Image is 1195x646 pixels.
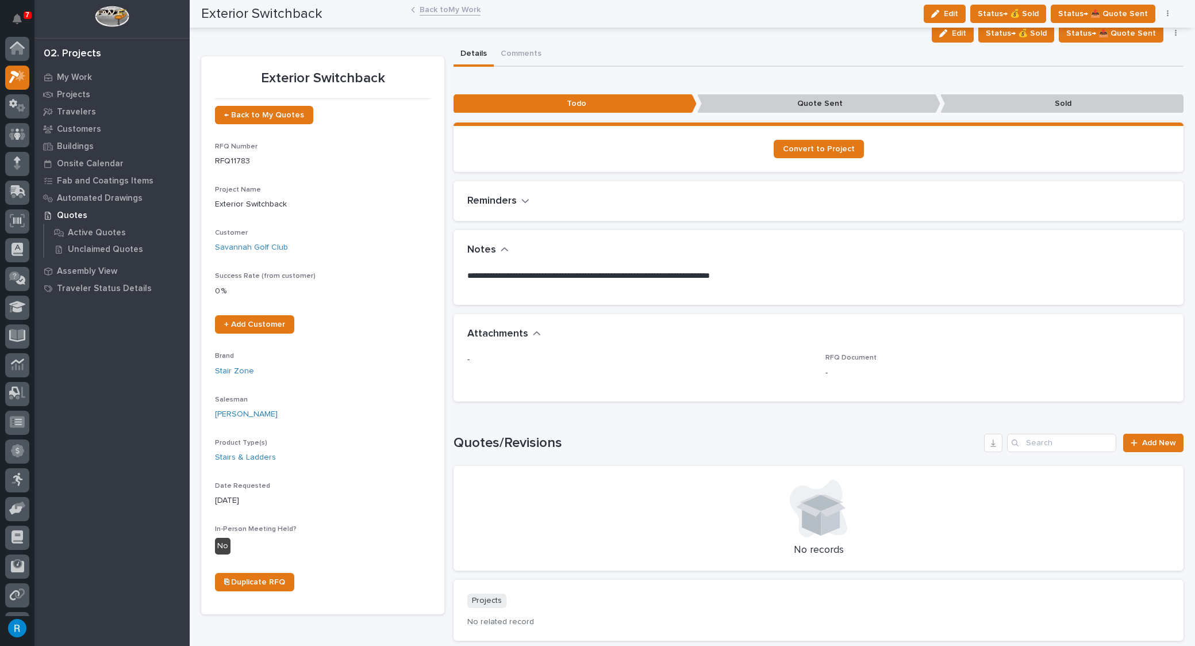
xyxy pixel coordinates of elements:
[420,2,481,16] a: Back toMy Work
[215,526,297,533] span: In-Person Meeting Held?
[454,94,697,113] p: Todo
[952,28,966,39] span: Edit
[1059,24,1163,43] button: Status→ 📤 Quote Sent
[34,280,190,297] a: Traveler Status Details
[825,367,1170,379] p: -
[215,155,431,167] p: RFQ11783
[215,408,278,421] a: [PERSON_NAME]
[467,244,496,257] h2: Notes
[215,365,254,377] a: Stair Zone
[215,186,261,193] span: Project Name
[940,94,1184,113] p: Sold
[57,266,117,277] p: Assembly View
[215,495,431,507] p: [DATE]
[34,207,190,224] a: Quotes
[454,43,494,67] button: Details
[57,107,96,117] p: Travelers
[825,354,877,361] span: RFQ Document
[215,573,294,591] a: ⎘ Duplicate RFQ
[224,111,304,119] span: ← Back to My Quotes
[215,198,431,211] p: Exterior Switchback
[34,68,190,86] a: My Work
[57,72,92,83] p: My Work
[44,241,190,257] a: Unclaimed Quotes
[932,24,974,43] button: Edit
[57,142,94,152] p: Buildings
[215,106,313,124] a: ← Back to My Quotes
[215,70,431,87] p: Exterior Switchback
[57,176,153,186] p: Fab and Coatings Items
[224,578,285,586] span: ⎘ Duplicate RFQ
[215,538,230,555] div: No
[783,145,855,153] span: Convert to Project
[215,353,234,360] span: Brand
[57,211,87,221] p: Quotes
[1066,26,1156,40] span: Status→ 📤 Quote Sent
[467,244,509,257] button: Notes
[5,616,29,640] button: users-avatar
[215,483,270,490] span: Date Requested
[215,242,288,254] a: Savannah Golf Club
[215,396,248,403] span: Salesman
[467,544,1170,557] p: No records
[467,195,517,208] h2: Reminders
[215,285,431,297] p: 0 %
[57,159,124,169] p: Onsite Calendar
[34,262,190,280] a: Assembly View
[215,143,258,150] span: RFQ Number
[68,244,143,255] p: Unclaimed Quotes
[95,6,129,27] img: Workspace Logo
[467,594,506,608] p: Projects
[34,120,190,137] a: Customers
[215,315,294,334] a: + Add Customer
[467,195,529,208] button: Reminders
[25,11,29,19] p: 7
[34,103,190,120] a: Travelers
[44,224,190,240] a: Active Quotes
[774,140,864,158] a: Convert to Project
[467,354,812,366] p: -
[215,230,248,236] span: Customer
[697,94,940,113] p: Quote Sent
[224,320,285,328] span: + Add Customer
[34,137,190,155] a: Buildings
[57,284,152,294] p: Traveler Status Details
[34,189,190,207] a: Automated Drawings
[467,617,1170,627] p: No related record
[1007,434,1116,452] input: Search
[57,193,143,204] p: Automated Drawings
[57,90,90,100] p: Projects
[1142,439,1176,447] span: Add New
[978,24,1054,43] button: Status→ 💰 Sold
[494,43,548,67] button: Comments
[215,273,316,280] span: Success Rate (from customer)
[1123,434,1184,452] a: Add New
[68,228,126,238] p: Active Quotes
[215,452,276,464] a: Stairs & Ladders
[454,435,979,452] h1: Quotes/Revisions
[44,48,101,60] div: 02. Projects
[34,86,190,103] a: Projects
[34,172,190,189] a: Fab and Coatings Items
[14,14,29,32] div: Notifications7
[5,7,29,31] button: Notifications
[34,155,190,172] a: Onsite Calendar
[467,328,541,341] button: Attachments
[57,124,101,135] p: Customers
[215,439,267,446] span: Product Type(s)
[467,328,528,341] h2: Attachments
[986,26,1047,40] span: Status→ 💰 Sold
